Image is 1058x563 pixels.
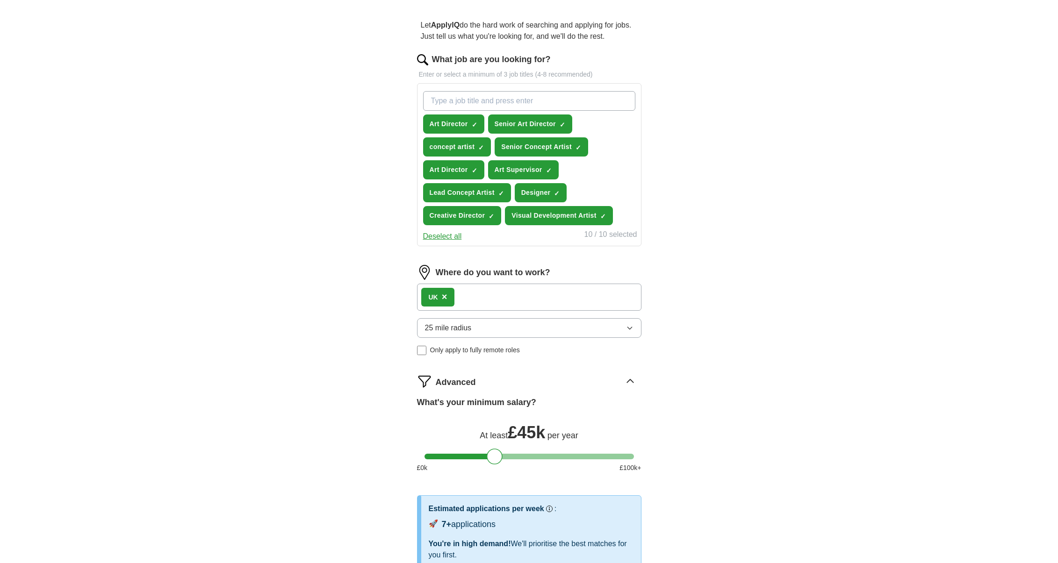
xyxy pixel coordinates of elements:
img: filter [417,374,432,389]
h3: : [554,503,556,514]
label: Where do you want to work? [436,266,550,279]
div: We'll prioritise the best matches for you first. [429,538,633,561]
button: Senior Concept Artist✓ [495,137,588,157]
span: Senior Concept Artist [501,142,572,152]
button: Art Director✓ [423,114,484,134]
span: 25 mile radius [425,322,472,334]
span: Creative Director [430,211,485,221]
h3: Estimated applications per week [429,503,544,514]
button: Lead Concept Artist✓ [423,183,511,202]
span: You're in high demand! [429,540,511,548]
span: ✓ [489,213,494,220]
span: ✓ [472,167,477,174]
span: ✓ [576,144,581,151]
span: Senior Art Director [495,119,556,129]
button: Deselect all [423,231,462,242]
span: 🚀 [429,518,438,529]
span: Advanced [436,376,476,389]
span: Art Director [430,165,468,175]
span: ✓ [554,190,560,197]
div: applications [442,518,496,531]
button: Art Supervisor✓ [488,160,559,179]
span: £ 0 k [417,463,428,473]
strong: UK [429,293,438,301]
button: 25 mile radius [417,318,641,338]
p: Let do the hard work of searching and applying for jobs. Just tell us what you're looking for, an... [417,16,641,46]
span: ✓ [478,144,484,151]
span: Lead Concept Artist [430,188,495,198]
span: Designer [521,188,551,198]
button: concept artist✓ [423,137,491,157]
img: location.png [417,265,432,280]
button: Visual Development Artist✓ [505,206,612,225]
label: What job are you looking for? [432,53,551,66]
span: per year [547,431,578,440]
strong: ApplyIQ [431,21,460,29]
span: concept artist [430,142,475,152]
span: ✓ [600,213,606,220]
button: Creative Director✓ [423,206,502,225]
img: search.png [417,54,428,65]
button: Art Director✓ [423,160,484,179]
label: What's your minimum salary? [417,396,536,409]
button: × [442,290,447,304]
span: Art Director [430,119,468,129]
span: £ 45k [508,423,545,442]
span: ✓ [546,167,552,174]
input: Only apply to fully remote roles [417,346,426,355]
span: ✓ [560,121,565,128]
span: ✓ [472,121,477,128]
p: Enter or select a minimum of 3 job titles (4-8 recommended) [417,70,641,79]
div: 10 / 10 selected [584,229,637,242]
span: At least [480,431,508,440]
span: × [442,292,447,302]
button: Senior Art Director✓ [488,114,572,134]
span: 7+ [442,520,452,529]
span: ✓ [498,190,504,197]
input: Type a job title and press enter [423,91,635,111]
button: Designer✓ [515,183,567,202]
span: Visual Development Artist [511,211,596,221]
span: Art Supervisor [495,165,542,175]
span: £ 100 k+ [619,463,641,473]
span: Only apply to fully remote roles [430,345,520,355]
